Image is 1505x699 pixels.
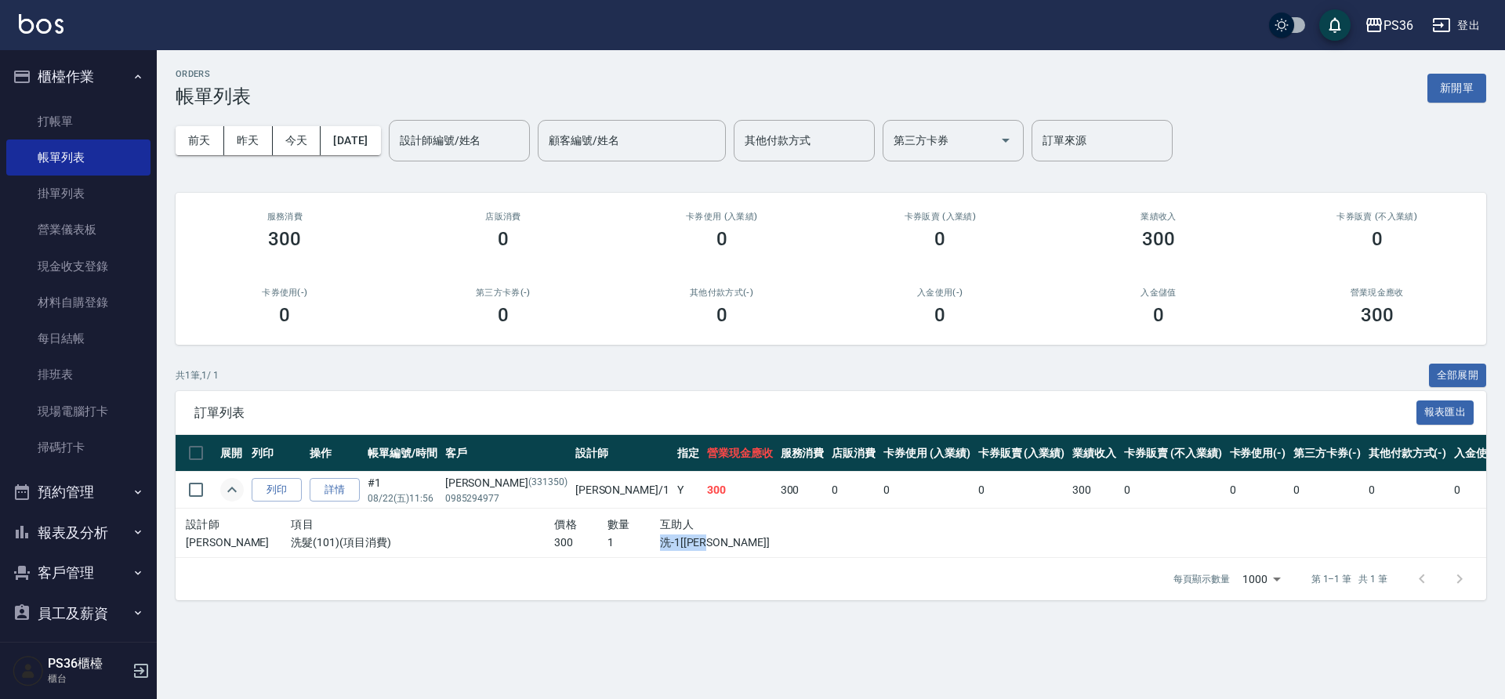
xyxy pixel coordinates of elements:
h2: 卡券使用 (入業績) [631,212,812,222]
h2: 第三方卡券(-) [413,288,594,298]
a: 報表匯出 [1416,404,1474,419]
h2: 入金使用(-) [850,288,1031,298]
h2: 入金儲值 [1068,288,1249,298]
h3: 帳單列表 [176,85,251,107]
button: 列印 [252,478,302,502]
td: 300 [777,472,829,509]
a: 打帳單 [6,103,150,139]
div: PS36 [1384,16,1413,35]
button: 員工及薪資 [6,593,150,634]
span: 項目 [291,518,314,531]
span: 設計師 [186,518,219,531]
h3: 300 [1361,304,1394,326]
h3: 0 [1153,304,1164,326]
button: 今天 [273,126,321,155]
p: (331350) [528,475,568,491]
p: 300 [554,534,607,551]
th: 卡券販賣 (入業績) [974,435,1069,472]
button: [DATE] [321,126,380,155]
img: Person [13,655,44,686]
span: 互助人 [660,518,694,531]
a: 新開單 [1427,80,1486,95]
th: 卡券販賣 (不入業績) [1120,435,1225,472]
button: 全部展開 [1429,364,1487,388]
p: 櫃台 [48,672,128,686]
p: 第 1–1 筆 共 1 筆 [1311,572,1387,586]
h3: 0 [498,304,509,326]
a: 材料自購登錄 [6,284,150,321]
p: 1 [607,534,660,551]
img: Logo [19,14,63,34]
button: PS36 [1358,9,1420,42]
button: 登出 [1426,11,1486,40]
h2: 營業現金應收 [1286,288,1467,298]
button: 新開單 [1427,74,1486,103]
td: [PERSON_NAME] /1 [571,472,673,509]
h3: 服務消費 [194,212,375,222]
h3: 300 [268,228,301,250]
span: 數量 [607,518,630,531]
div: [PERSON_NAME] [445,475,568,491]
a: 掛單列表 [6,176,150,212]
span: 價格 [554,518,577,531]
th: 展開 [216,435,248,472]
p: 0985294977 [445,491,568,505]
p: [PERSON_NAME] [186,534,291,551]
h2: 其他付款方式(-) [631,288,812,298]
h2: 店販消費 [413,212,594,222]
td: 0 [1120,472,1225,509]
p: 洗-1[[PERSON_NAME]] [660,534,818,551]
a: 每日結帳 [6,321,150,357]
a: 帳單列表 [6,139,150,176]
th: 卡券使用(-) [1226,435,1290,472]
button: 預約管理 [6,472,150,512]
a: 掃碼打卡 [6,429,150,465]
p: 每頁顯示數量 [1173,572,1230,586]
td: Y [673,472,703,509]
button: 櫃檯作業 [6,56,150,97]
button: expand row [220,478,244,502]
th: 卡券使用 (入業績) [879,435,974,472]
button: 報表及分析 [6,512,150,553]
p: 共 1 筆, 1 / 1 [176,368,219,382]
h2: 業績收入 [1068,212,1249,222]
p: 08/22 (五) 11:56 [368,491,437,505]
th: 列印 [248,435,306,472]
h3: 0 [498,228,509,250]
a: 詳情 [310,478,360,502]
th: 第三方卡券(-) [1289,435,1365,472]
button: save [1319,9,1351,41]
td: 300 [703,472,777,509]
th: 其他付款方式(-) [1365,435,1451,472]
th: 操作 [306,435,364,472]
h5: PS36櫃檯 [48,656,128,672]
button: 商品管理 [6,633,150,674]
p: 洗髮(101)(項目消費) [291,534,554,551]
th: 營業現金應收 [703,435,777,472]
h2: ORDERS [176,69,251,79]
h3: 300 [1142,228,1175,250]
th: 設計師 [571,435,673,472]
h3: 0 [716,228,727,250]
span: 訂單列表 [194,405,1416,421]
td: 0 [828,472,879,509]
button: 前天 [176,126,224,155]
h3: 0 [716,304,727,326]
a: 現場電腦打卡 [6,393,150,429]
button: 昨天 [224,126,273,155]
h3: 0 [279,304,290,326]
th: 指定 [673,435,703,472]
div: 1000 [1236,558,1286,600]
td: 0 [879,472,974,509]
h3: 0 [1372,228,1383,250]
td: 0 [1289,472,1365,509]
h2: 卡券販賣 (不入業績) [1286,212,1467,222]
button: Open [993,128,1018,153]
h3: 0 [934,228,945,250]
h3: 0 [934,304,945,326]
td: #1 [364,472,441,509]
a: 排班表 [6,357,150,393]
a: 現金收支登錄 [6,248,150,284]
th: 店販消費 [828,435,879,472]
h2: 卡券使用(-) [194,288,375,298]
